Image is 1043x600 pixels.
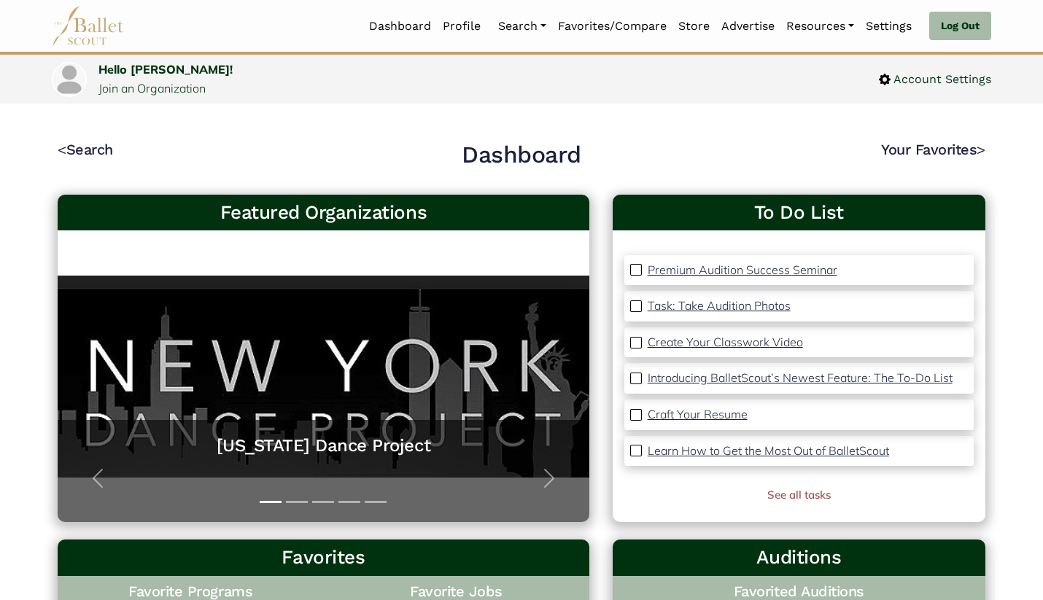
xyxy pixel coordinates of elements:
[462,140,581,171] h2: Dashboard
[648,405,748,424] a: Craft Your Resume
[648,335,803,349] p: Create Your Classwork Video
[260,494,282,510] button: Slide 1
[860,11,918,42] a: Settings
[69,545,578,570] h3: Favorites
[648,369,953,388] a: Introducing BalletScout’s Newest Feature: The To-Do List
[648,442,889,461] a: Learn How to Get the Most Out of BalletScout
[437,11,486,42] a: Profile
[492,11,552,42] a: Search
[881,141,985,158] a: Your Favorites>
[648,370,953,385] p: Introducing BalletScout’s Newest Feature: The To-Do List
[767,488,831,502] a: See all tasks
[58,140,66,158] code: <
[58,141,113,158] a: <Search
[648,297,791,316] a: Task: Take Audition Photos
[72,435,575,457] a: [US_STATE] Dance Project
[891,70,991,89] span: Account Settings
[977,140,985,158] code: >
[552,11,672,42] a: Favorites/Compare
[363,11,437,42] a: Dashboard
[624,200,974,225] a: To Do List
[98,81,206,96] a: Join an Organization
[929,12,991,41] a: Log Out
[53,63,85,96] img: profile picture
[648,443,889,458] p: Learn How to Get the Most Out of BalletScout
[716,11,780,42] a: Advertise
[338,494,360,510] button: Slide 4
[648,261,837,280] a: Premium Audition Success Seminar
[624,545,974,570] h3: Auditions
[312,494,334,510] button: Slide 3
[286,494,308,510] button: Slide 2
[780,11,860,42] a: Resources
[648,298,791,313] p: Task: Take Audition Photos
[648,407,748,421] p: Craft Your Resume
[365,494,387,510] button: Slide 5
[648,262,837,277] p: Premium Audition Success Seminar
[69,200,578,225] h3: Featured Organizations
[879,70,991,89] a: Account Settings
[98,62,233,77] a: Hello [PERSON_NAME]!
[672,11,716,42] a: Store
[648,333,803,352] a: Create Your Classwork Video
